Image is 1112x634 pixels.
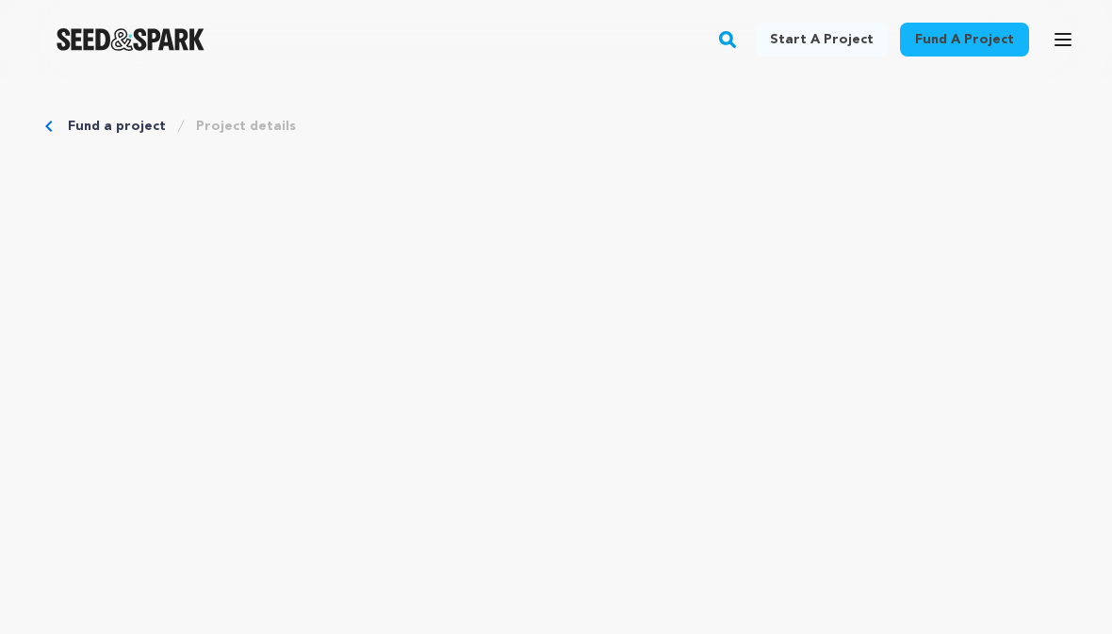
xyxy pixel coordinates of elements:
[45,117,1067,136] div: Breadcrumb
[57,28,204,51] a: Seed&Spark Homepage
[196,117,296,136] a: Project details
[900,23,1029,57] a: Fund a project
[57,28,204,51] img: Seed&Spark Logo Dark Mode
[755,23,889,57] a: Start a project
[68,117,166,136] a: Fund a project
